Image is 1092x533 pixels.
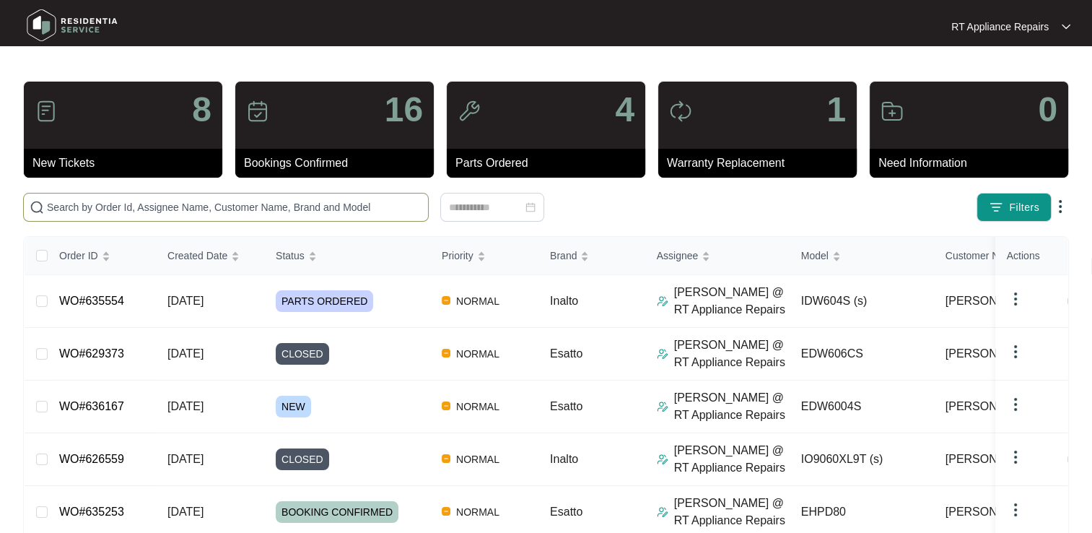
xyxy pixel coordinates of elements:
img: icon [669,100,692,123]
th: Created Date [156,237,264,275]
th: Customer Name [934,237,1078,275]
span: [DATE] [167,400,204,412]
img: Assigner Icon [657,506,668,518]
th: Assignee [645,237,790,275]
span: NORMAL [450,451,505,468]
img: icon [458,100,481,123]
span: Assignee [657,248,699,264]
span: Brand [550,248,577,264]
button: filter iconFilters [977,193,1052,222]
p: Need Information [878,155,1068,172]
img: Vercel Logo [442,454,450,463]
span: [PERSON_NAME] [945,503,1041,521]
img: dropdown arrow [1052,198,1069,215]
th: Order ID [48,237,156,275]
input: Search by Order Id, Assignee Name, Customer Name, Brand and Model [47,199,422,215]
p: [PERSON_NAME] @ RT Appliance Repairs [674,495,790,529]
img: dropdown arrow [1007,448,1024,466]
span: Status [276,248,305,264]
span: Filters [1009,200,1039,215]
span: [DATE] [167,453,204,465]
span: Inalto [550,453,578,465]
td: IO9060XL9T (s) [790,433,934,486]
img: Assigner Icon [657,454,668,465]
span: NORMAL [450,503,505,521]
span: [PERSON_NAME] [945,345,1041,363]
p: 16 [385,92,423,127]
th: Actions [995,237,1067,275]
span: Created Date [167,248,227,264]
a: WO#626559 [59,453,124,465]
span: NEW [276,396,311,417]
td: EDW6004S [790,381,934,433]
span: Inalto [550,295,578,307]
p: Warranty Replacement [667,155,857,172]
span: Customer Name [945,248,1019,264]
img: Vercel Logo [442,296,450,305]
span: [PERSON_NAME]... [945,451,1050,468]
img: search-icon [30,200,44,214]
td: IDW604S (s) [790,275,934,328]
p: [PERSON_NAME] @ RT Appliance Repairs [674,442,790,477]
span: Esatto [550,400,582,412]
span: Priority [442,248,473,264]
img: dropdown arrow [1007,290,1024,308]
p: 1 [826,92,846,127]
span: [PERSON_NAME] [945,398,1041,415]
img: icon [881,100,904,123]
span: NORMAL [450,292,505,310]
img: residentia service logo [22,4,123,47]
th: Brand [538,237,645,275]
img: Vercel Logo [442,349,450,357]
a: WO#629373 [59,347,124,360]
span: Model [801,248,829,264]
span: Esatto [550,506,582,518]
img: dropdown arrow [1007,501,1024,519]
span: [DATE] [167,295,204,307]
img: icon [246,100,269,123]
th: Model [790,237,934,275]
a: WO#635554 [59,295,124,307]
th: Status [264,237,430,275]
img: filter icon [989,200,1003,214]
span: Order ID [59,248,98,264]
img: Vercel Logo [442,507,450,516]
span: NORMAL [450,398,505,415]
p: New Tickets [32,155,222,172]
img: Assigner Icon [657,348,668,360]
span: [DATE] [167,347,204,360]
span: NORMAL [450,345,505,363]
td: EDW606CS [790,328,934,381]
p: [PERSON_NAME] @ RT Appliance Repairs [674,284,790,318]
p: [PERSON_NAME] @ RT Appliance Repairs [674,337,790,371]
img: icon [35,100,58,123]
p: Parts Ordered [455,155,645,172]
p: RT Appliance Repairs [951,19,1049,34]
p: [PERSON_NAME] @ RT Appliance Repairs [674,389,790,424]
img: Assigner Icon [657,401,668,412]
a: WO#635253 [59,506,124,518]
span: [PERSON_NAME]... [945,292,1050,310]
span: Esatto [550,347,582,360]
p: 0 [1038,92,1057,127]
th: Priority [430,237,538,275]
p: Bookings Confirmed [244,155,434,172]
span: BOOKING CONFIRMED [276,501,398,523]
span: CLOSED [276,343,329,365]
img: dropdown arrow [1007,343,1024,360]
span: PARTS ORDERED [276,290,373,312]
span: CLOSED [276,448,329,470]
p: 8 [192,92,211,127]
img: Assigner Icon [657,295,668,307]
img: dropdown arrow [1062,23,1070,30]
img: dropdown arrow [1007,396,1024,413]
a: WO#636167 [59,400,124,412]
img: Vercel Logo [442,402,450,410]
p: 4 [615,92,634,127]
span: [DATE] [167,506,204,518]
